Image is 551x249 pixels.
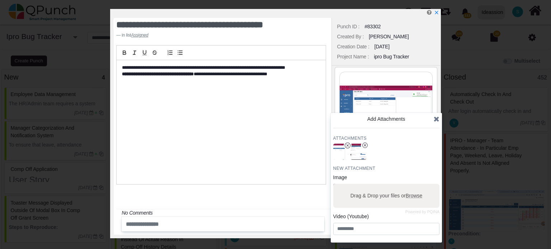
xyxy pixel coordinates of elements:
span: Browse [405,193,422,198]
div: Punch ID : [337,23,360,30]
i: Edit Punch [427,10,432,15]
h4: New Attachment [333,166,439,171]
div: ipro Bug Tracker [374,53,409,61]
label: Image [333,174,347,181]
cite: Source Title [131,33,148,38]
svg: x circle [362,143,368,148]
a: Powered by PQINA [405,210,439,214]
div: [PERSON_NAME] [369,33,409,40]
h4: Attachments [333,135,439,141]
i: No Comments [122,210,152,216]
div: Created By : [337,33,364,40]
label: Drag & Drop your files or [348,190,425,202]
img: avatar [350,144,367,160]
footer: in list [116,32,289,38]
div: Screenshot 2025-09-16 125312.png [350,144,367,160]
div: #83302 [364,23,381,30]
div: Creation Date : [337,43,369,51]
div: Project Name : [337,53,369,61]
u: Assigned [131,33,148,38]
svg: x circle [345,143,350,148]
svg: x [434,10,439,15]
div: [DATE] [375,43,390,51]
label: Video (Youtube) [333,213,369,220]
img: avatar [333,144,349,160]
div: image.png [333,144,349,160]
span: Add Attachments [367,116,405,122]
